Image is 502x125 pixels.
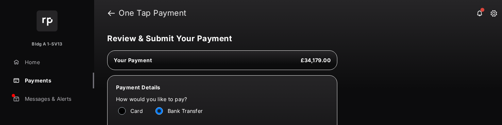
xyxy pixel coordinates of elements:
[114,57,152,63] span: Your Payment
[301,57,331,63] span: £34,179.00
[37,10,58,31] img: svg+xml;base64,PHN2ZyB4bWxucz0iaHR0cDovL3d3dy53My5vcmcvMjAwMC9zdmciIHdpZHRoPSI2NCIgaGVpZ2h0PSI2NC...
[10,73,94,88] a: Payments
[10,54,94,70] a: Home
[107,35,484,43] h5: Review & Submit Your Payment
[116,96,312,102] label: How would you like to pay?
[119,9,187,17] strong: One Tap Payment
[168,108,203,114] label: Bank Transfer
[10,91,94,107] a: Messages & Alerts
[116,84,160,91] span: Payment Details
[32,41,62,47] p: Bldg A 1-SV13
[130,108,143,114] label: Card
[10,109,74,125] a: Community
